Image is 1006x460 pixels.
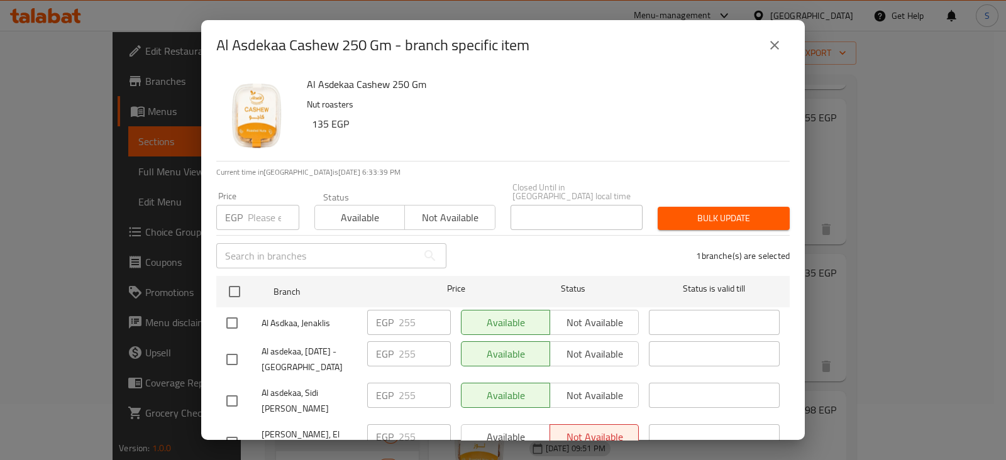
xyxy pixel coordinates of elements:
[216,167,790,178] p: Current time in [GEOGRAPHIC_DATA] is [DATE] 6:33:39 PM
[307,75,780,93] h6: Al Asdekaa Cashew 250 Gm
[696,249,790,262] p: 1 branche(s) are selected
[410,209,490,227] span: Not available
[225,210,243,225] p: EGP
[320,209,400,227] span: Available
[404,205,495,230] button: Not available
[658,207,790,230] button: Bulk update
[216,243,417,268] input: Search in branches
[262,385,357,417] span: Al asdekaa, Sidi [PERSON_NAME]
[508,281,639,297] span: Status
[312,115,780,133] h6: 135 EGP
[668,211,780,226] span: Bulk update
[376,429,394,444] p: EGP
[399,424,451,449] input: Please enter price
[399,383,451,408] input: Please enter price
[399,341,451,366] input: Please enter price
[376,346,394,361] p: EGP
[248,205,299,230] input: Please enter price
[376,388,394,403] p: EGP
[262,315,357,331] span: Al Asdkaa, Jenaklis
[314,205,405,230] button: Available
[307,97,780,112] p: Nut roasters
[649,281,780,297] span: Status is valid till
[216,35,529,55] h2: Al Asdekaa Cashew 250 Gm - branch specific item
[262,344,357,375] span: Al asdekaa, [DATE] - [GEOGRAPHIC_DATA]
[760,30,790,60] button: close
[262,427,357,458] span: [PERSON_NAME], El Seyouf
[399,310,451,335] input: Please enter price
[274,284,404,300] span: Branch
[216,75,297,156] img: Al Asdekaa Cashew 250 Gm
[414,281,498,297] span: Price
[376,315,394,330] p: EGP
